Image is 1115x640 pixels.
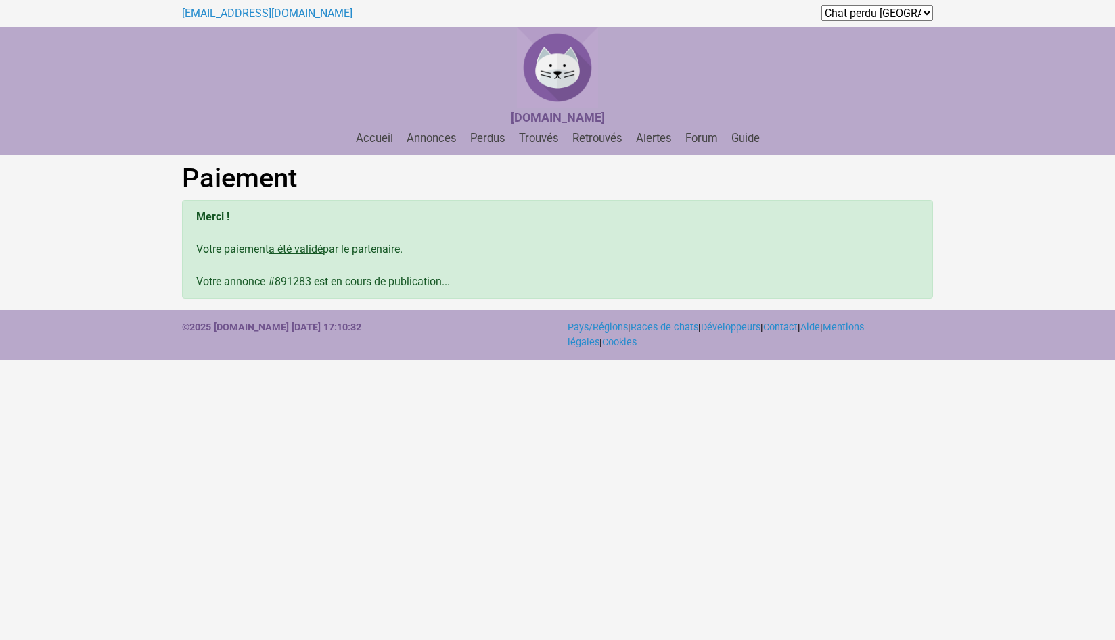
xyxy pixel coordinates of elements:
h1: Paiement [182,162,933,195]
img: Chat Perdu France [517,27,598,108]
a: Mentions légales [568,322,864,348]
a: Accueil [350,132,399,145]
a: Aide [800,322,820,333]
a: Annonces [401,132,462,145]
a: Trouvés [514,132,564,145]
a: [EMAIL_ADDRESS][DOMAIN_NAME] [182,7,352,20]
strong: [DOMAIN_NAME] [511,110,605,124]
a: Guide [726,132,765,145]
a: [DOMAIN_NAME] [511,112,605,124]
a: Perdus [465,132,511,145]
a: Développeurs [701,322,760,333]
div: Votre paiement par le partenaire. Votre annonce #891283 est en cours de publication... [182,200,933,299]
a: Races de chats [631,322,698,333]
b: Merci ! [196,210,229,223]
strong: ©2025 [DOMAIN_NAME] [DATE] 17:10:32 [182,322,361,333]
a: Contact [763,322,798,333]
u: a été validé [269,243,323,255]
a: Alertes [631,132,677,145]
a: Pays/Régions [568,322,628,333]
a: Cookies [602,337,637,348]
div: | | | | | | [557,320,943,349]
a: Retrouvés [567,132,628,145]
a: Forum [680,132,723,145]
